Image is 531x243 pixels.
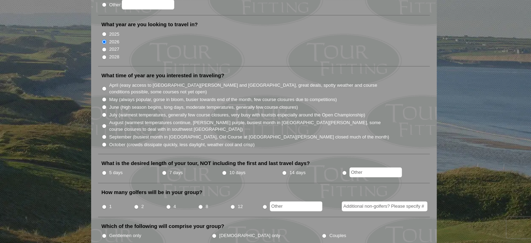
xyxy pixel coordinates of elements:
[109,169,123,176] label: 5 days
[109,38,119,45] label: 2026
[219,232,280,239] label: [DEMOGRAPHIC_DATA] only
[329,232,346,239] label: Couples
[109,119,390,133] label: August (warmest temperatures continue, [PERSON_NAME] purple, busiest month in [GEOGRAPHIC_DATA][P...
[174,203,176,210] label: 4
[102,189,202,196] label: How many golfers will be in your group?
[169,169,183,176] label: 7 days
[109,53,119,60] label: 2028
[109,141,255,148] label: October (crowds dissipate quickly, less daylight, weather cool and crisp)
[102,223,224,230] label: Which of the following will comprise your group?
[109,232,141,239] label: Gentlemen only
[270,201,322,211] input: Other
[102,72,224,79] label: What time of year are you interested in traveling?
[109,46,119,53] label: 2027
[109,96,337,103] label: May (always popular, gorse in bloom, busier towards end of the month, few course closures due to ...
[109,31,119,38] label: 2025
[109,134,389,141] label: September (busiest month in [GEOGRAPHIC_DATA], Old Course at [GEOGRAPHIC_DATA][PERSON_NAME] close...
[206,203,208,210] label: 8
[102,160,310,167] label: What is the desired length of your tour, NOT including the first and last travel days?
[109,82,390,95] label: April (easy access to [GEOGRAPHIC_DATA][PERSON_NAME] and [GEOGRAPHIC_DATA], great deals, spotty w...
[238,203,243,210] label: 12
[102,21,198,28] label: What year are you looking to travel in?
[289,169,305,176] label: 14 days
[109,104,298,111] label: June (high season begins, long days, moderate temperatures, generally few course closures)
[349,167,402,177] input: Other
[109,203,112,210] label: 1
[141,203,144,210] label: 2
[229,169,245,176] label: 10 days
[109,112,365,119] label: July (warmest temperatures, generally few course closures, very busy with tourists especially aro...
[342,201,427,211] input: Additional non-golfers? Please specify #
